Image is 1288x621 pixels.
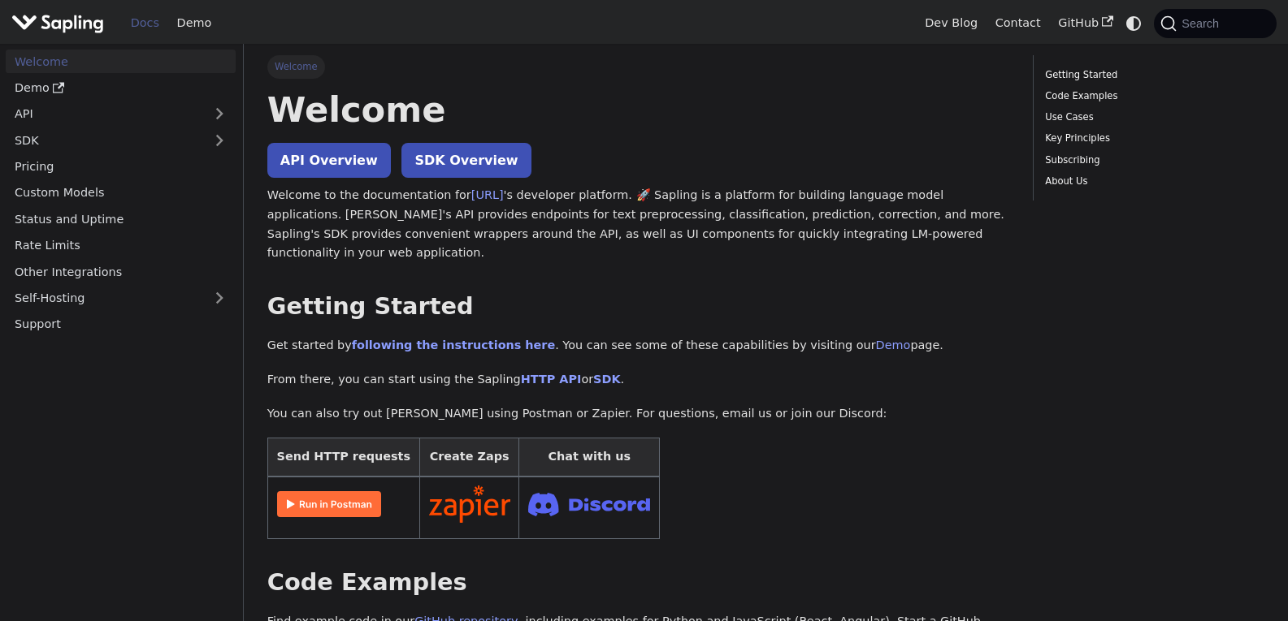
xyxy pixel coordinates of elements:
[267,88,1009,132] h1: Welcome
[1045,110,1259,125] a: Use Cases
[267,336,1009,356] p: Get started by . You can see some of these capabilities by visiting our page.
[1045,67,1259,83] a: Getting Started
[876,339,911,351] a: Demo
[203,102,236,126] button: Expand sidebar category 'API'
[11,11,110,35] a: Sapling.aiSapling.ai
[1045,131,1259,146] a: Key Principles
[1049,11,1121,36] a: GitHub
[267,404,1009,424] p: You can also try out [PERSON_NAME] using Postman or Zapier. For questions, email us or join our D...
[6,287,236,310] a: Self-Hosting
[519,438,660,477] th: Chat with us
[528,488,650,521] img: Join Discord
[267,143,391,178] a: API Overview
[267,568,1009,597] h2: Code Examples
[6,76,236,100] a: Demo
[267,55,1009,78] nav: Breadcrumbs
[429,485,510,523] img: Connect in Zapier
[987,11,1050,36] a: Contact
[11,11,104,35] img: Sapling.ai
[1122,11,1146,35] button: Switch between dark and light mode (currently system mode)
[1045,174,1259,189] a: About Us
[122,11,168,36] a: Docs
[267,186,1009,263] p: Welcome to the documentation for 's developer platform. 🚀 Sapling is a platform for building lang...
[267,438,419,477] th: Send HTTP requests
[6,260,236,283] a: Other Integrations
[1045,153,1259,168] a: Subscribing
[521,373,582,386] a: HTTP API
[352,339,555,351] a: following the instructions here
[6,313,236,336] a: Support
[419,438,519,477] th: Create Zaps
[1154,9,1276,38] button: Search (Command+K)
[267,370,1009,390] p: From there, you can start using the Sapling or .
[203,128,236,152] button: Expand sidebar category 'SDK'
[1045,88,1259,104] a: Code Examples
[471,188,504,201] a: [URL]
[6,102,203,126] a: API
[916,11,986,36] a: Dev Blog
[6,128,203,152] a: SDK
[277,491,381,517] img: Run in Postman
[6,155,236,179] a: Pricing
[6,181,236,205] a: Custom Models
[1177,17,1229,30] span: Search
[267,55,325,78] span: Welcome
[6,50,236,73] a: Welcome
[593,373,620,386] a: SDK
[6,207,236,231] a: Status and Uptime
[168,11,220,36] a: Demo
[401,143,531,178] a: SDK Overview
[6,234,236,257] a: Rate Limits
[267,292,1009,321] h2: Getting Started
